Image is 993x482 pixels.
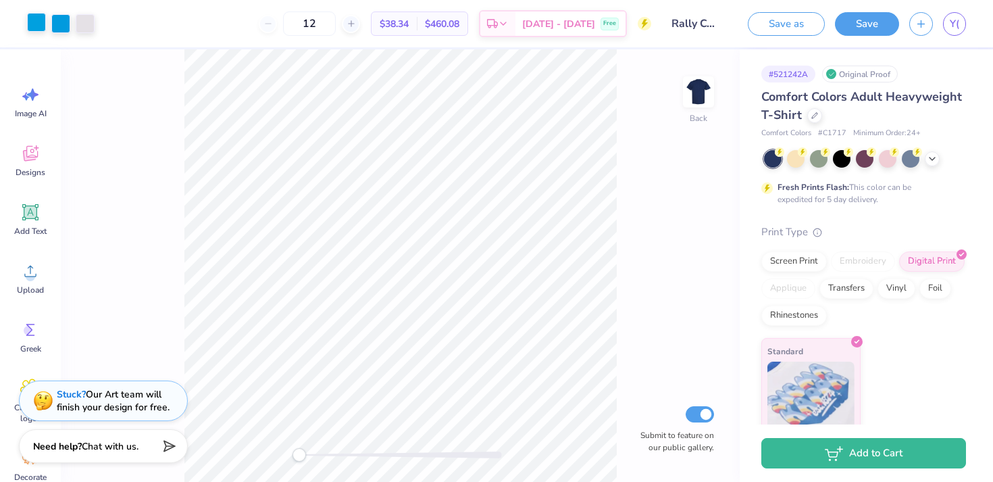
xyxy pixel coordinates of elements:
[57,388,86,401] strong: Stuck?
[15,108,47,119] span: Image AI
[761,89,962,123] span: Comfort Colors Adult Heavyweight T-Shirt
[950,16,959,32] span: Y(
[380,17,409,31] span: $38.34
[522,17,595,31] span: [DATE] - [DATE]
[899,251,965,272] div: Digital Print
[761,66,815,82] div: # 521242A
[919,279,951,299] div: Foil
[20,343,41,354] span: Greek
[761,251,827,272] div: Screen Print
[767,344,803,358] span: Standard
[57,388,170,414] div: Our Art team will finish your design for free.
[877,279,915,299] div: Vinyl
[835,12,899,36] button: Save
[17,285,44,295] span: Upload
[690,112,707,124] div: Back
[822,66,898,82] div: Original Proof
[82,440,138,453] span: Chat with us.
[425,17,459,31] span: $460.08
[685,78,712,105] img: Back
[761,128,811,139] span: Comfort Colors
[603,19,616,28] span: Free
[778,182,849,193] strong: Fresh Prints Flash:
[14,226,47,237] span: Add Text
[819,279,873,299] div: Transfers
[778,181,944,206] div: This color can be expedited for 5 day delivery.
[853,128,921,139] span: Minimum Order: 24 +
[767,362,855,429] img: Standard
[283,11,336,36] input: – –
[818,128,846,139] span: # C1717
[831,251,895,272] div: Embroidery
[633,429,714,454] label: Submit to feature on our public gallery.
[661,10,728,37] input: Untitled Design
[8,402,53,424] span: Clipart & logos
[33,440,82,453] strong: Need help?
[748,12,825,36] button: Save as
[761,438,966,468] button: Add to Cart
[761,224,966,240] div: Print Type
[761,279,815,299] div: Applique
[16,167,45,178] span: Designs
[761,306,827,326] div: Rhinestones
[943,12,966,36] a: Y(
[292,448,306,462] div: Accessibility label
